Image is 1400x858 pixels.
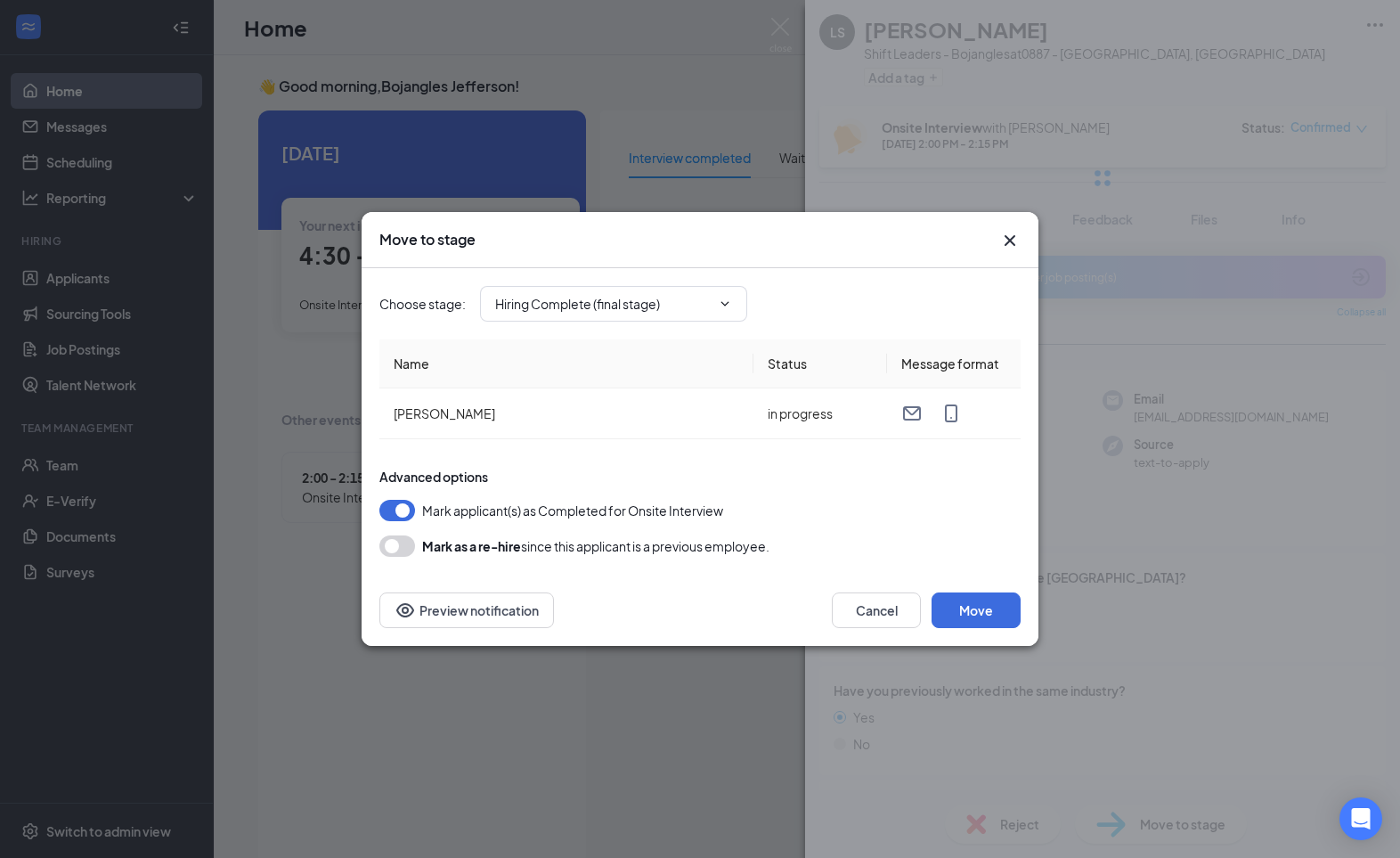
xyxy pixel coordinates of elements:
[1339,797,1382,840] div: Open Intercom Messenger
[379,230,476,249] h3: Move to stage
[887,339,1021,388] th: Message format
[832,592,921,628] button: Cancel
[999,230,1021,251] svg: Cross
[422,538,521,554] b: Mark as a re-hire
[379,294,466,314] span: Choose stage :
[940,403,962,424] svg: MobileSms
[395,600,416,621] svg: Eye
[753,339,887,388] th: Status
[379,468,1021,486] div: Advanced options
[422,535,769,557] div: since this applicant is a previous employee.
[718,297,732,311] svg: ChevronDown
[379,339,753,388] th: Name
[394,405,495,421] span: [PERSON_NAME]
[422,500,723,521] span: Mark applicant(s) as Completed for Onsite Interview
[932,592,1021,628] button: Move
[999,230,1021,251] button: Close
[753,388,887,439] td: in progress
[901,403,923,424] svg: Email
[379,592,554,628] button: Preview notificationEye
